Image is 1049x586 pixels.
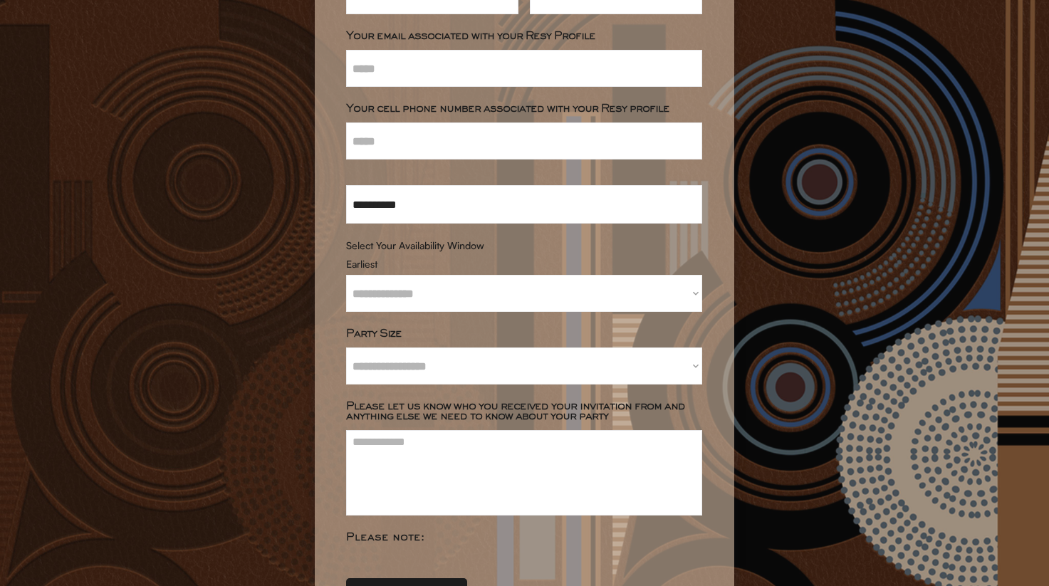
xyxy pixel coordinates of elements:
[346,402,702,422] div: Please let us know who you received your invitation from and anything else we need to know about ...
[346,31,702,41] div: Your email associated with your Resy Profile
[346,104,702,114] div: Your cell phone number associated with your Resy profile
[346,241,702,251] div: Select Your Availability Window
[346,533,702,543] div: Please note:
[346,259,702,269] div: Earliest
[346,329,702,339] div: Party Size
